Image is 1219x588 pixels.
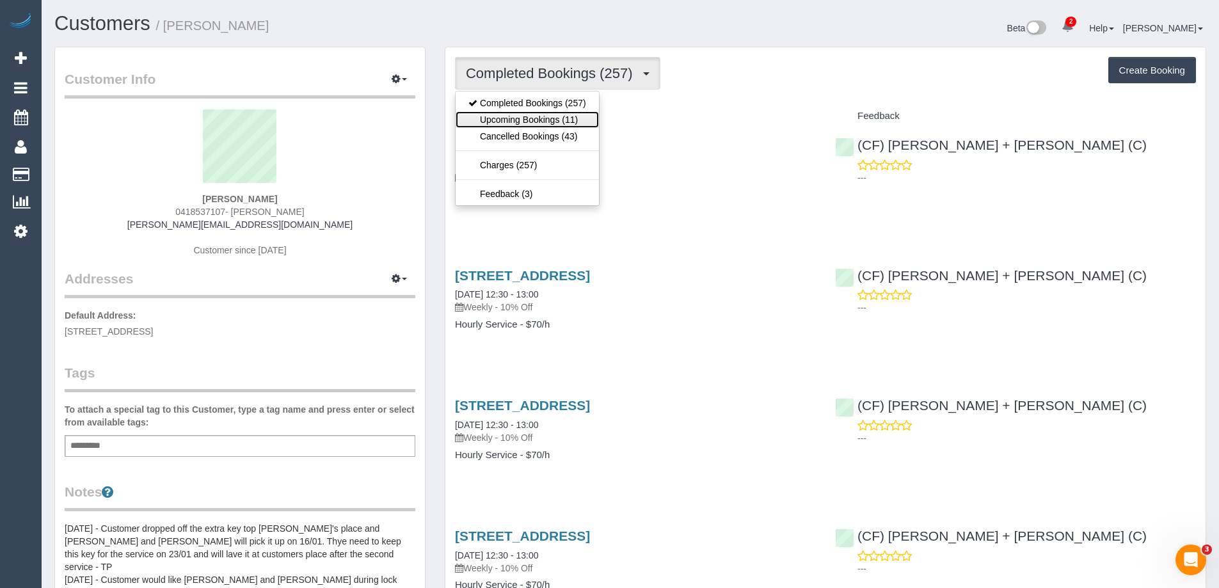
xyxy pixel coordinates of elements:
[466,65,639,81] span: Completed Bookings (257)
[456,157,599,173] a: Charges (257)
[193,245,286,255] span: Customer since [DATE]
[455,420,538,430] a: [DATE] 12:30 - 13:00
[65,403,415,429] label: To attach a special tag to this Customer, type a tag name and press enter or select from availabl...
[65,326,153,337] span: [STREET_ADDRESS]
[65,70,415,99] legend: Customer Info
[455,319,816,330] h4: Hourly Service - $70/h
[1007,23,1047,33] a: Beta
[65,309,136,322] label: Default Address:
[1123,23,1203,33] a: [PERSON_NAME]
[857,562,1196,575] p: ---
[456,95,599,111] a: Completed Bookings (257)
[1089,23,1114,33] a: Help
[175,207,305,217] span: 0418537107- [PERSON_NAME]
[455,550,538,560] a: [DATE] 12:30 - 13:00
[8,13,33,31] img: Automaid Logo
[455,301,816,314] p: Weekly - 10% Off
[65,482,415,511] legend: Notes
[835,398,1147,413] a: (CF) [PERSON_NAME] + [PERSON_NAME] (C)
[857,171,1196,184] p: ---
[455,398,590,413] a: [STREET_ADDRESS]
[455,189,816,200] h4: Hourly Service - $70/h
[455,268,590,283] a: [STREET_ADDRESS]
[455,111,816,122] h4: Service
[1055,13,1080,41] a: 2
[127,219,353,230] a: [PERSON_NAME][EMAIL_ADDRESS][DOMAIN_NAME]
[455,57,660,90] button: Completed Bookings (257)
[456,186,599,202] a: Feedback (3)
[1202,544,1212,555] span: 3
[835,138,1147,152] a: (CF) [PERSON_NAME] + [PERSON_NAME] (C)
[1065,17,1076,27] span: 2
[455,528,590,543] a: [STREET_ADDRESS]
[455,562,816,575] p: Weekly - 10% Off
[456,128,599,145] a: Cancelled Bookings (43)
[65,363,415,392] legend: Tags
[835,268,1147,283] a: (CF) [PERSON_NAME] + [PERSON_NAME] (C)
[1108,57,1196,84] button: Create Booking
[455,289,538,299] a: [DATE] 12:30 - 13:00
[455,171,816,184] p: Weekly - 10% Off
[54,12,150,35] a: Customers
[857,432,1196,445] p: ---
[455,450,816,461] h4: Hourly Service - $70/h
[202,194,277,204] strong: [PERSON_NAME]
[857,301,1196,314] p: ---
[456,111,599,128] a: Upcoming Bookings (11)
[156,19,269,33] small: / [PERSON_NAME]
[835,528,1147,543] a: (CF) [PERSON_NAME] + [PERSON_NAME] (C)
[1025,20,1046,37] img: New interface
[455,431,816,444] p: Weekly - 10% Off
[835,111,1196,122] h4: Feedback
[1175,544,1206,575] iframe: Intercom live chat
